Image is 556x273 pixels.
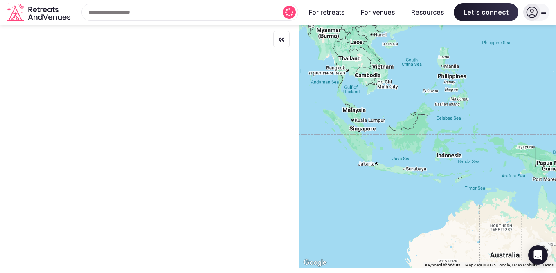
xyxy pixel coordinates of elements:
button: Keyboard shortcuts [425,262,460,268]
div: Open Intercom Messenger [528,245,548,265]
a: Terms (opens in new tab) [542,263,554,267]
span: Map data ©2025 Google, TMap Mobility [465,263,537,267]
a: Open this area in Google Maps (opens a new window) [302,257,329,268]
a: Visit the homepage [7,3,72,22]
button: For retreats [302,3,351,21]
button: Resources [405,3,450,21]
span: Let's connect [454,3,518,21]
button: Map camera controls [536,242,552,258]
button: For venues [354,3,401,21]
img: Google [302,257,329,268]
svg: Retreats and Venues company logo [7,3,72,22]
